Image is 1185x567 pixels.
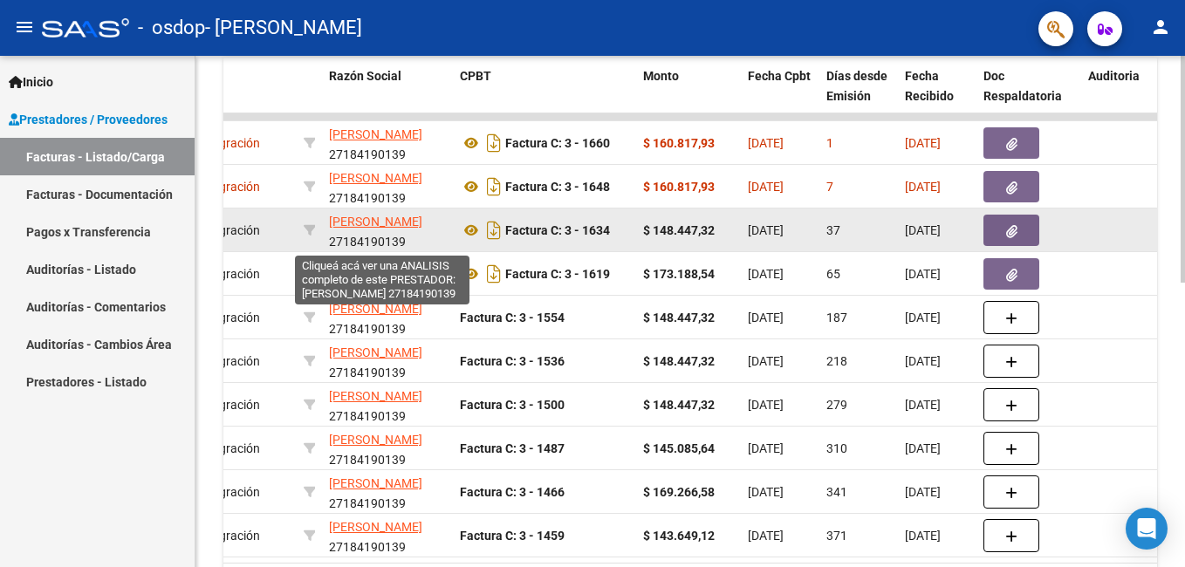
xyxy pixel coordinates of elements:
span: [DATE] [905,223,941,237]
span: 371 [826,529,847,543]
span: [PERSON_NAME] [329,171,422,185]
span: Integración [186,485,260,499]
span: Integración [186,398,260,412]
span: [DATE] [905,136,941,150]
span: 1 [826,136,833,150]
datatable-header-cell: Razón Social [322,58,453,134]
strong: Factura C: 3 - 1466 [460,485,565,499]
span: Integración [186,529,260,543]
span: [DATE] [905,180,941,194]
strong: Factura C: 3 - 1619 [505,267,610,281]
i: Descargar documento [483,129,505,157]
strong: Factura C: 3 - 1500 [460,398,565,412]
strong: $ 148.447,32 [643,354,715,368]
strong: $ 160.817,93 [643,180,715,194]
datatable-header-cell: CPBT [453,58,636,134]
span: [DATE] [748,354,784,368]
strong: Factura C: 3 - 1634 [505,223,610,237]
span: [DATE] [905,311,941,324]
span: [DATE] [748,485,784,499]
span: 65 [826,267,840,281]
span: [DATE] [748,529,784,543]
span: [DATE] [905,441,941,455]
span: [DATE] [905,398,941,412]
span: Integración [186,136,260,150]
div: 27184190139 [329,430,446,467]
span: Integración [186,311,260,324]
span: Días desde Emisión [826,69,887,103]
div: 27184190139 [329,474,446,510]
span: 279 [826,398,847,412]
datatable-header-cell: Fecha Cpbt [741,58,819,134]
span: [PERSON_NAME] [329,476,422,490]
datatable-header-cell: Auditoria [1081,58,1164,134]
div: 27184190139 [329,212,446,249]
span: [PERSON_NAME] [329,520,422,534]
span: [PERSON_NAME] [329,215,422,229]
span: 218 [826,354,847,368]
mat-icon: menu [14,17,35,38]
strong: $ 148.447,32 [643,398,715,412]
span: - osdop [138,9,205,47]
span: 310 [826,441,847,455]
div: 27184190139 [329,343,446,379]
strong: $ 143.649,12 [643,529,715,543]
span: [DATE] [748,267,784,281]
i: Descargar documento [483,173,505,201]
i: Descargar documento [483,216,505,244]
span: 187 [826,311,847,324]
strong: $ 169.266,58 [643,485,715,499]
span: Integración [186,267,260,281]
span: [DATE] [905,267,941,281]
strong: Factura C: 3 - 1648 [505,180,610,194]
span: Integración [186,180,260,194]
strong: $ 173.188,54 [643,267,715,281]
span: [PERSON_NAME] [329,389,422,403]
div: 27184190139 [329,125,446,161]
span: Fecha Recibido [905,69,954,103]
datatable-header-cell: Monto [636,58,741,134]
span: Fecha Cpbt [748,69,811,83]
span: [DATE] [748,441,784,455]
span: [DATE] [905,354,941,368]
span: [DATE] [905,529,941,543]
span: [PERSON_NAME] [329,258,422,272]
span: 341 [826,485,847,499]
span: Monto [643,69,679,83]
span: [PERSON_NAME] [329,345,422,359]
strong: $ 145.085,64 [643,441,715,455]
div: Open Intercom Messenger [1126,508,1168,550]
span: CPBT [460,69,491,83]
i: Descargar documento [483,260,505,288]
strong: Factura C: 3 - 1459 [460,529,565,543]
div: 27184190139 [329,386,446,423]
div: 27184190139 [329,256,446,292]
span: [DATE] [748,136,784,150]
span: [PERSON_NAME] [329,302,422,316]
div: 27184190139 [329,299,446,336]
strong: Factura C: 3 - 1554 [460,311,565,324]
span: Inicio [9,72,53,92]
span: Auditoria [1088,69,1140,83]
strong: Factura C: 3 - 1536 [460,354,565,368]
strong: Factura C: 3 - 1487 [460,441,565,455]
strong: $ 160.817,93 [643,136,715,150]
strong: $ 148.447,32 [643,311,715,324]
span: [DATE] [748,398,784,412]
span: [PERSON_NAME] [329,433,422,447]
span: [DATE] [748,223,784,237]
span: [PERSON_NAME] [329,127,422,141]
span: - [PERSON_NAME] [205,9,362,47]
span: Doc Respaldatoria [983,69,1062,103]
span: 37 [826,223,840,237]
div: 27184190139 [329,517,446,554]
span: Integración [186,223,260,237]
span: Integración [186,441,260,455]
span: Prestadores / Proveedores [9,110,168,129]
mat-icon: person [1150,17,1171,38]
span: [DATE] [905,485,941,499]
span: 7 [826,180,833,194]
datatable-header-cell: Area [179,58,297,134]
span: Razón Social [329,69,401,83]
datatable-header-cell: Días desde Emisión [819,58,898,134]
